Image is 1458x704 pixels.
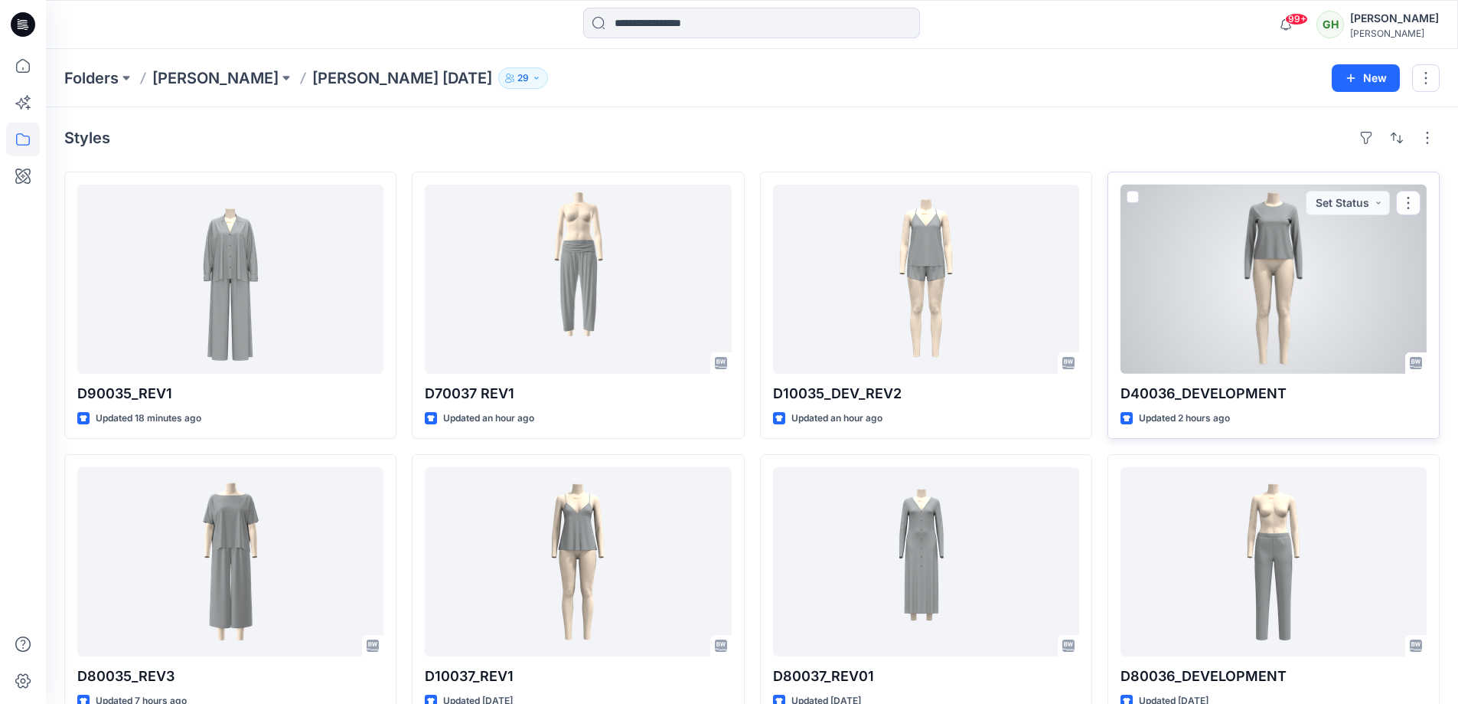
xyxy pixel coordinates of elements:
[1285,13,1308,25] span: 99+
[425,383,731,404] p: D70037 REV1
[64,67,119,89] a: Folders
[773,467,1079,657] a: D80037_REV01
[1332,64,1400,92] button: New
[96,411,201,427] p: Updated 18 minutes ago
[152,67,279,89] a: [PERSON_NAME]
[1316,11,1344,38] div: GH
[425,666,731,687] p: D10037_REV1
[517,70,529,87] p: 29
[443,411,534,427] p: Updated an hour ago
[1350,28,1439,39] div: [PERSON_NAME]
[773,185,1079,374] a: D10035_DEV_REV2
[77,383,383,404] p: D90035_REV1
[773,666,1079,687] p: D80037_REV01
[425,467,731,657] a: D10037_REV1
[77,185,383,374] a: D90035_REV1
[1120,383,1427,404] p: D40036_DEVELOPMENT
[64,129,110,147] h4: Styles
[498,67,548,89] button: 29
[1120,467,1427,657] a: D80036_DEVELOPMENT
[1120,185,1427,374] a: D40036_DEVELOPMENT
[425,185,731,374] a: D70037 REV1
[791,411,882,427] p: Updated an hour ago
[77,467,383,657] a: D80035_REV3
[1139,411,1230,427] p: Updated 2 hours ago
[1350,9,1439,28] div: [PERSON_NAME]
[312,67,492,89] p: [PERSON_NAME] [DATE]
[77,666,383,687] p: D80035_REV3
[773,383,1079,404] p: D10035_DEV_REV2
[1120,666,1427,687] p: D80036_DEVELOPMENT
